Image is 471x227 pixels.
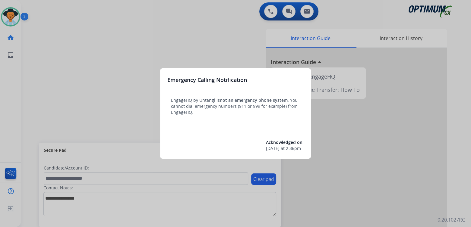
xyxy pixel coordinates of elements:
[266,145,280,151] span: [DATE]
[220,97,288,103] span: not an emergency phone system
[171,97,300,115] p: EngageHQ by Untangl is . You cannot dial emergency numbers (911 or 999 for example) from EngageHQ.
[286,145,301,151] span: 2:36pm
[438,216,465,223] p: 0.20.1027RC
[167,76,247,84] h3: Emergency Calling Notification
[266,145,304,151] div: at
[266,139,304,145] span: Acknowledged on:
